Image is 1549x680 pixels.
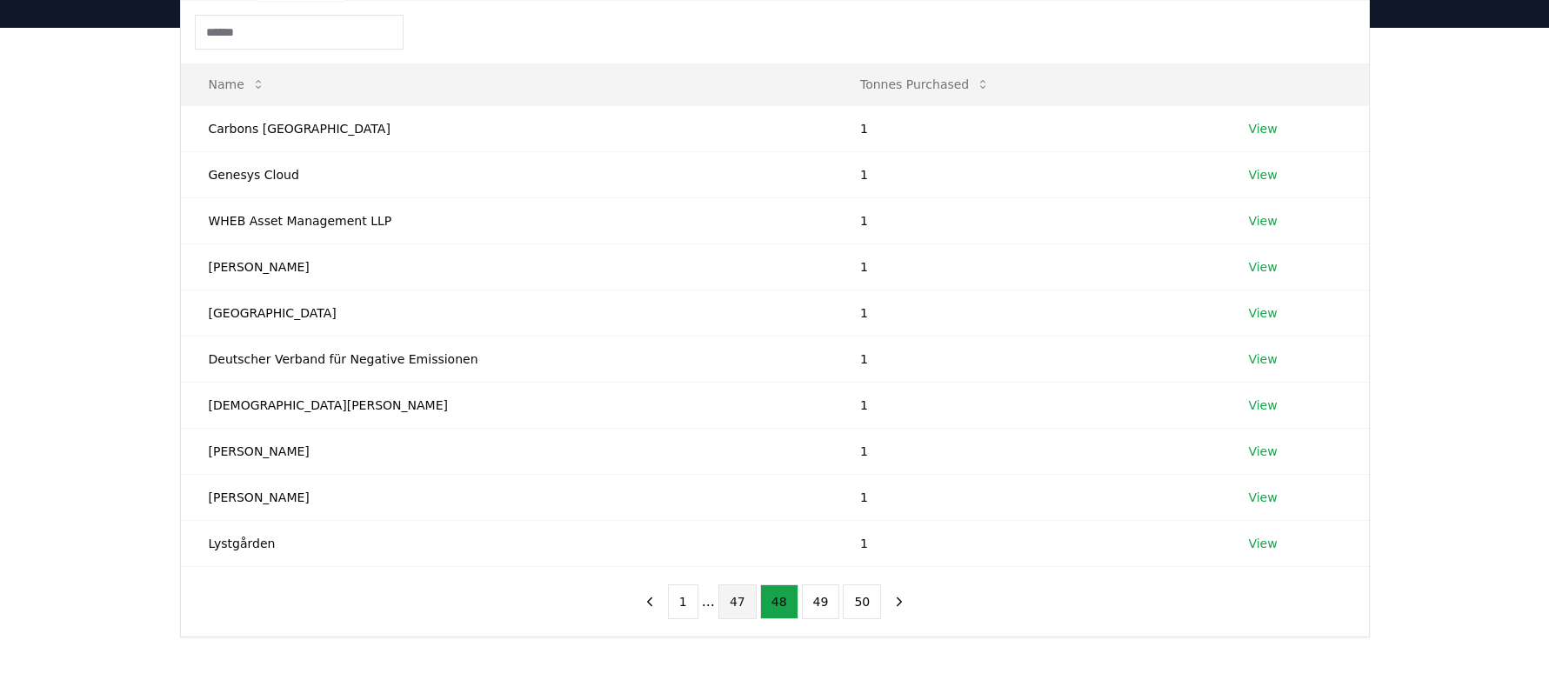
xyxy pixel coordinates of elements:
td: [PERSON_NAME] [181,243,832,290]
td: WHEB Asset Management LLP [181,197,832,243]
a: View [1248,350,1277,368]
td: 1 [832,243,1221,290]
button: 49 [802,584,840,619]
td: 1 [832,197,1221,243]
button: next page [885,584,914,619]
td: 1 [832,428,1221,474]
button: 1 [668,584,698,619]
td: 1 [832,520,1221,566]
a: View [1248,166,1277,183]
td: Deutscher Verband für Negative Emissionen [181,336,832,382]
td: Lystgården [181,520,832,566]
td: 1 [832,336,1221,382]
a: View [1248,535,1277,552]
button: 48 [760,584,798,619]
td: [PERSON_NAME] [181,474,832,520]
a: View [1248,212,1277,230]
td: [GEOGRAPHIC_DATA] [181,290,832,336]
td: [DEMOGRAPHIC_DATA][PERSON_NAME] [181,382,832,428]
td: 1 [832,474,1221,520]
a: View [1248,397,1277,414]
td: Carbons [GEOGRAPHIC_DATA] [181,105,832,151]
a: View [1248,443,1277,460]
td: 1 [832,105,1221,151]
a: View [1248,304,1277,322]
td: Genesys Cloud [181,151,832,197]
button: Name [195,67,279,102]
a: View [1248,258,1277,276]
td: 1 [832,151,1221,197]
td: 1 [832,290,1221,336]
button: Tonnes Purchased [846,67,1004,102]
td: 1 [832,382,1221,428]
button: 47 [718,584,757,619]
a: View [1248,489,1277,506]
button: previous page [635,584,664,619]
td: [PERSON_NAME] [181,428,832,474]
a: View [1248,120,1277,137]
button: 50 [843,584,881,619]
li: ... [702,591,715,612]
